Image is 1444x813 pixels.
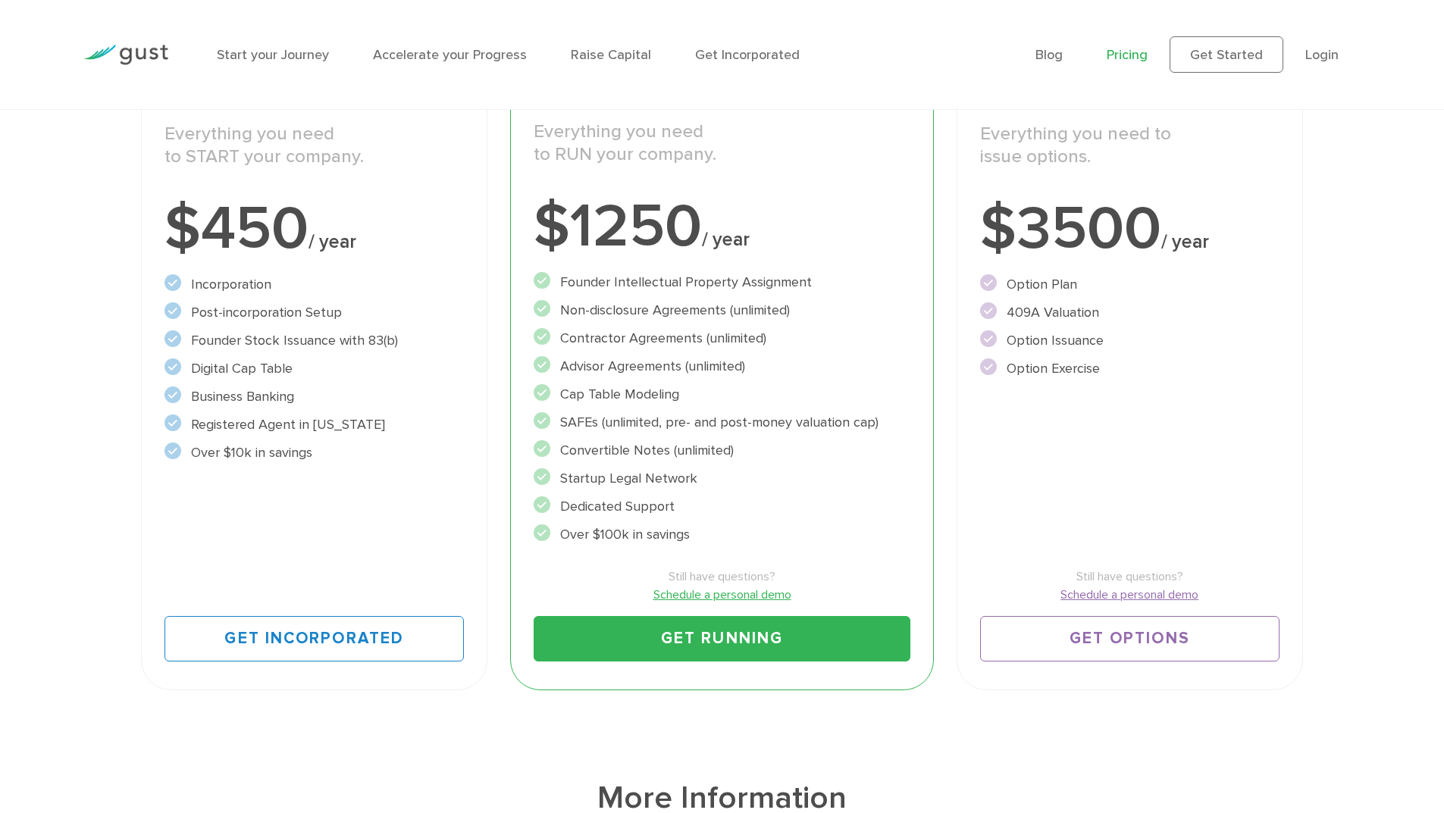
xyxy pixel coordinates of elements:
a: Start your Journey [217,47,329,63]
li: Non-disclosure Agreements (unlimited) [534,300,910,321]
li: 409A Valuation [980,302,1280,323]
div: $450 [164,199,464,259]
li: Registered Agent in [US_STATE] [164,414,464,435]
li: Over $10k in savings [164,442,464,463]
li: Option Issuance [980,330,1280,351]
li: Cap Table Modeling [534,384,910,405]
a: Get Started [1170,36,1283,73]
li: Founder Intellectual Property Assignment [534,272,910,292]
li: Incorporation [164,274,464,295]
a: Login [1305,47,1339,63]
li: Option Exercise [980,358,1280,379]
div: $1250 [534,196,910,257]
span: / year [702,228,750,251]
div: $3500 [980,199,1280,259]
span: Still have questions? [534,568,910,586]
a: Get Options [980,616,1280,661]
p: Everything you need to START your company. [164,123,464,168]
a: Blog [1035,47,1063,63]
li: Contractor Agreements (unlimited) [534,328,910,349]
p: Everything you need to RUN your company. [534,120,910,166]
a: Accelerate your Progress [373,47,527,63]
li: Advisor Agreements (unlimited) [534,356,910,377]
li: Digital Cap Table [164,358,464,379]
a: Schedule a personal demo [980,586,1280,604]
li: Business Banking [164,386,464,407]
img: Gust Logo [83,45,168,65]
li: Startup Legal Network [534,468,910,489]
li: Option Plan [980,274,1280,295]
a: Schedule a personal demo [534,586,910,604]
li: Over $100k in savings [534,524,910,545]
a: Pricing [1107,47,1148,63]
li: Post-incorporation Setup [164,302,464,323]
a: Get Running [534,616,910,661]
span: / year [1161,230,1209,253]
span: / year [309,230,356,253]
p: Everything you need to issue options. [980,123,1280,168]
li: Convertible Notes (unlimited) [534,440,910,461]
a: Get Incorporated [164,616,464,661]
a: Get Incorporated [695,47,800,63]
a: Raise Capital [571,47,651,63]
li: Founder Stock Issuance with 83(b) [164,330,464,351]
li: SAFEs (unlimited, pre- and post-money valuation cap) [534,412,910,433]
li: Dedicated Support [534,496,910,517]
span: Still have questions? [980,568,1280,586]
